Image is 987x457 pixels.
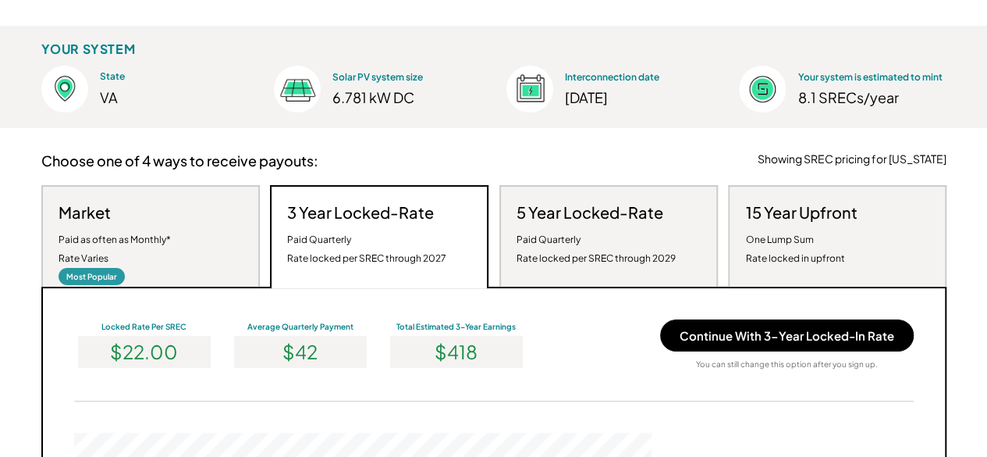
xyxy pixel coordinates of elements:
[390,336,523,368] div: $418
[745,202,857,223] h3: 15 Year Upfront
[332,88,469,106] div: 6.781 kW DC
[41,66,88,112] img: Location%403x.png
[100,87,236,107] div: VA
[59,268,125,285] div: Most Popular
[797,71,942,84] div: Your system is estimated to mint
[59,230,171,268] div: Paid as often as Monthly* Rate Varies
[59,202,111,223] h3: Market
[41,41,136,58] div: YOUR SYSTEM
[517,230,676,268] div: Paid Quarterly Rate locked per SREC through 2029
[506,66,553,112] img: Interconnection%403x.png
[74,321,215,332] div: Locked Rate Per SREC
[274,66,321,112] img: Size%403x.png
[517,202,663,223] h3: 5 Year Locked-Rate
[660,320,914,352] button: Continue With 3-Year Locked-In Rate
[739,66,786,112] img: Estimated%403x.png
[696,359,878,370] div: You can still change this option after you sign up.
[758,152,946,167] div: Showing SREC pricing for [US_STATE]
[332,71,469,84] div: Solar PV system size
[565,88,701,106] div: [DATE]
[230,321,371,332] div: Average Quarterly Payment
[797,88,946,106] div: 8.1 SRECs/year
[78,336,211,368] div: $22.00
[100,70,236,84] div: State
[287,230,446,268] div: Paid Quarterly Rate locked per SREC through 2027
[386,321,527,332] div: Total Estimated 3-Year Earnings
[41,152,318,170] h3: Choose one of 4 ways to receive payouts:
[234,336,367,368] div: $42
[565,71,701,84] div: Interconnection date
[745,230,844,268] div: One Lump Sum Rate locked in upfront
[287,202,434,223] h3: 3 Year Locked-Rate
